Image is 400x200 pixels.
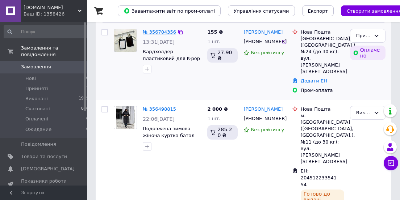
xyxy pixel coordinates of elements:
span: 1 шт. [207,39,220,44]
span: Замовлення [21,64,51,70]
span: Нові [25,75,36,82]
div: Нова Пошта [301,29,344,35]
a: [PERSON_NAME] [243,29,283,36]
a: № 356704356 [143,29,176,35]
span: 1 шт. [207,116,220,121]
div: 285.20 ₴ [207,125,238,140]
span: [PHONE_NUMBER] [243,116,287,121]
span: ЕН: 20451223354154 [301,168,337,187]
button: Експорт [302,5,334,16]
span: 22:06[DATE] [143,116,175,122]
span: 836 [81,106,89,112]
span: Скасовані [25,106,50,112]
span: Без рейтингу [251,127,284,132]
a: [PERSON_NAME] [243,106,283,113]
span: Показники роботи компанії [21,178,67,191]
span: Ожидание [25,126,51,133]
span: Управління статусами [234,8,289,14]
a: Кардхолдер пластиковий для K-pop карток [143,49,200,68]
span: 1 [86,85,89,92]
span: [PHONE_NUMBER] [243,39,287,44]
span: 13:31[DATE] [143,39,175,45]
input: Пошук [4,25,89,38]
span: 0 [86,126,89,133]
span: [DEMOGRAPHIC_DATA] [21,166,75,172]
a: Фото товару [114,106,137,129]
span: 2 000 ₴ [207,106,228,112]
span: Оплачені [25,116,48,122]
span: 1985 [79,95,89,102]
div: Пром-оплата [301,87,344,94]
a: Фото товару [114,29,137,52]
span: 0 [86,75,89,82]
a: Подовжена зимова жіноча куртка батал 107/ р.48-64/чорний 52 [143,126,200,145]
span: Експорт [308,8,328,14]
span: Без рейтингу [251,50,284,55]
div: Прийнято [356,32,371,40]
div: Виконано [356,109,371,117]
div: Нова Пошта [301,106,344,112]
span: Завантажити звіт по пром-оплаті [124,8,215,14]
img: Фото товару [116,106,134,129]
span: Прийняті [25,85,48,92]
img: Фото товару [114,29,137,52]
span: Виконані [25,95,48,102]
span: 155 ₴ [207,29,223,35]
a: Додати ЕН [301,78,327,84]
span: Замовлення та повідомлення [21,45,87,58]
span: Maili.Love [24,4,78,11]
button: Управління статусами [228,5,295,16]
button: Завантажити звіт по пром-оплаті [118,5,221,16]
span: Товари та послуги [21,153,67,160]
div: 27.90 ₴ [207,48,238,63]
div: Оплачено [350,46,386,60]
div: м. [GEOGRAPHIC_DATA] ([GEOGRAPHIC_DATA], [GEOGRAPHIC_DATA].), №11 (до 30 кг): вул. [PERSON_NAME][... [301,112,344,165]
button: Чат з покупцем [384,156,398,170]
div: Ваш ID: 1358426 [24,11,87,17]
span: 0 [86,116,89,122]
span: Повідомлення [21,141,56,148]
div: [GEOGRAPHIC_DATA] ([GEOGRAPHIC_DATA].), №24 (до 30 кг): вул. [PERSON_NAME][STREET_ADDRESS] [301,35,344,75]
a: № 356498815 [143,106,176,112]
